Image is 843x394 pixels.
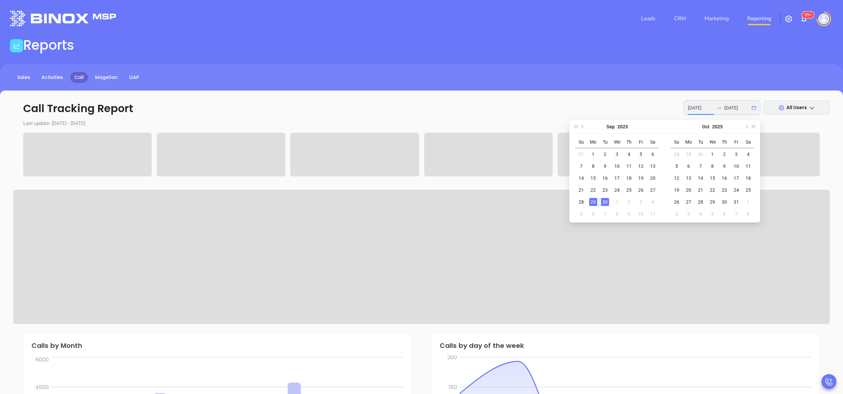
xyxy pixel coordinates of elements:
td: 2025-09-23 [599,184,611,196]
div: 30 [601,198,609,206]
th: Mo [587,136,599,148]
div: 9 [720,162,728,170]
div: 25 [744,186,752,194]
td: 2025-09-19 [635,172,647,184]
td: 2025-10-30 [718,196,730,208]
button: Previous month (PageUp) [579,120,587,133]
div: 13 [649,162,657,170]
td: 2025-10-10 [730,160,742,172]
span: swap-right [716,105,722,110]
div: 10 [637,210,645,218]
button: Choose a year [712,120,723,133]
th: Mo [683,136,695,148]
td: 2025-09-11 [623,160,635,172]
div: 8 [744,210,752,218]
td: 2025-09-15 [587,172,599,184]
td: 2025-09-01 [587,148,599,161]
td: 2025-10-10 [635,208,647,220]
div: 4 [625,150,633,158]
div: 2 [601,150,609,158]
div: 6 [685,162,693,170]
div: 7 [697,162,704,170]
button: Last year (Control + left) [572,120,579,133]
div: 5 [673,162,681,170]
td: 2025-10-07 [695,160,706,172]
td: 2025-10-09 [623,208,635,220]
tspan: 150 [449,383,457,391]
th: Fr [635,136,647,148]
td: 2025-11-03 [683,208,695,220]
td: 2025-11-07 [730,208,742,220]
div: 19 [673,186,681,194]
td: 2025-08-31 [575,148,587,161]
div: 4 [649,198,657,206]
td: 2025-09-14 [575,172,587,184]
td: 2025-10-28 [695,196,706,208]
div: 2 [673,210,681,218]
td: 2025-10-02 [623,196,635,208]
div: 2 [625,198,633,206]
div: 10 [732,162,740,170]
a: Call [70,72,88,83]
div: 12 [673,174,681,182]
div: 2 [720,150,728,158]
td: 2025-10-18 [742,172,754,184]
div: 30 [720,198,728,206]
div: 9 [625,210,633,218]
div: 7 [577,162,585,170]
td: 2025-11-08 [742,208,754,220]
div: 22 [708,186,716,194]
div: 23 [601,186,609,194]
div: 5 [577,210,585,218]
div: 11 [744,162,752,170]
a: Activities [37,72,67,83]
div: 3 [685,210,693,218]
div: 12 [637,162,645,170]
td: 2025-10-21 [695,184,706,196]
div: 11 [649,210,657,218]
td: 2025-10-03 [730,148,742,161]
div: 3 [613,150,621,158]
div: 5 [637,150,645,158]
td: 2025-10-19 [671,184,683,196]
td: 2025-09-13 [647,160,659,172]
td: 2025-10-04 [742,148,754,161]
img: user [818,14,829,24]
div: Calls by Month [31,342,405,349]
span: All Users [786,104,807,111]
div: 31 [577,150,585,158]
div: 27 [685,198,693,206]
div: 18 [625,174,633,182]
sup: 100 [802,12,814,18]
td: 2025-10-11 [647,208,659,220]
td: 2025-10-05 [575,208,587,220]
td: 2025-10-06 [683,160,695,172]
div: 30 [697,150,704,158]
td: 2025-10-23 [718,184,730,196]
a: Sales [13,72,34,83]
div: 14 [697,174,704,182]
input: End date [724,104,750,111]
td: 2025-09-02 [599,148,611,161]
a: GAP [125,72,143,83]
td: 2025-10-20 [683,184,695,196]
div: 1 [613,198,621,206]
td: 2025-10-12 [671,172,683,184]
div: 15 [589,174,597,182]
td: 2025-10-07 [599,208,611,220]
div: 3 [637,198,645,206]
td: 2025-11-04 [695,208,706,220]
div: 4 [697,210,704,218]
a: Reporting [745,12,774,25]
div: 26 [673,198,681,206]
td: 2025-10-26 [671,196,683,208]
td: 2025-09-06 [647,148,659,161]
div: 13 [685,174,693,182]
div: 24 [732,186,740,194]
th: Su [575,136,587,148]
tspan: 6000 [35,356,49,363]
div: 6 [720,210,728,218]
td: 2025-10-04 [647,196,659,208]
img: iconSetting [785,15,793,23]
div: 16 [601,174,609,182]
